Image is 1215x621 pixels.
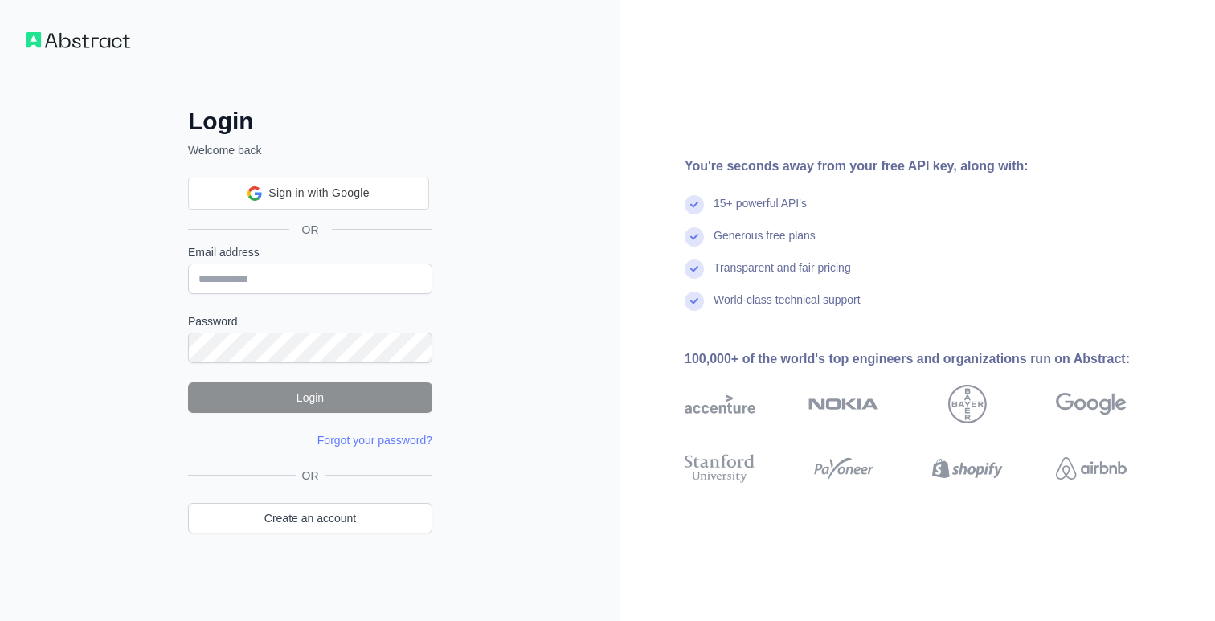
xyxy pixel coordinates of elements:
img: check mark [685,292,704,311]
img: check mark [685,227,704,247]
img: payoneer [808,451,879,486]
div: Generous free plans [714,227,816,259]
img: stanford university [685,451,755,486]
p: Welcome back [188,142,432,158]
h2: Login [188,107,432,136]
div: You're seconds away from your free API key, along with: [685,157,1178,176]
div: Sign in with Google [188,178,429,210]
span: OR [296,468,325,484]
div: 15+ powerful API's [714,195,807,227]
span: OR [289,222,332,238]
div: Transparent and fair pricing [714,259,851,292]
a: Create an account [188,503,432,533]
div: World-class technical support [714,292,861,324]
img: accenture [685,385,755,423]
img: nokia [808,385,879,423]
img: google [1056,385,1127,423]
a: Forgot your password? [317,434,432,447]
span: Sign in with Google [268,185,369,202]
div: 100,000+ of the world's top engineers and organizations run on Abstract: [685,349,1178,369]
img: shopify [932,451,1003,486]
img: check mark [685,259,704,279]
button: Login [188,382,432,413]
label: Email address [188,244,432,260]
img: Workflow [26,32,130,48]
img: check mark [685,195,704,214]
label: Password [188,313,432,329]
img: airbnb [1056,451,1127,486]
img: bayer [948,385,987,423]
